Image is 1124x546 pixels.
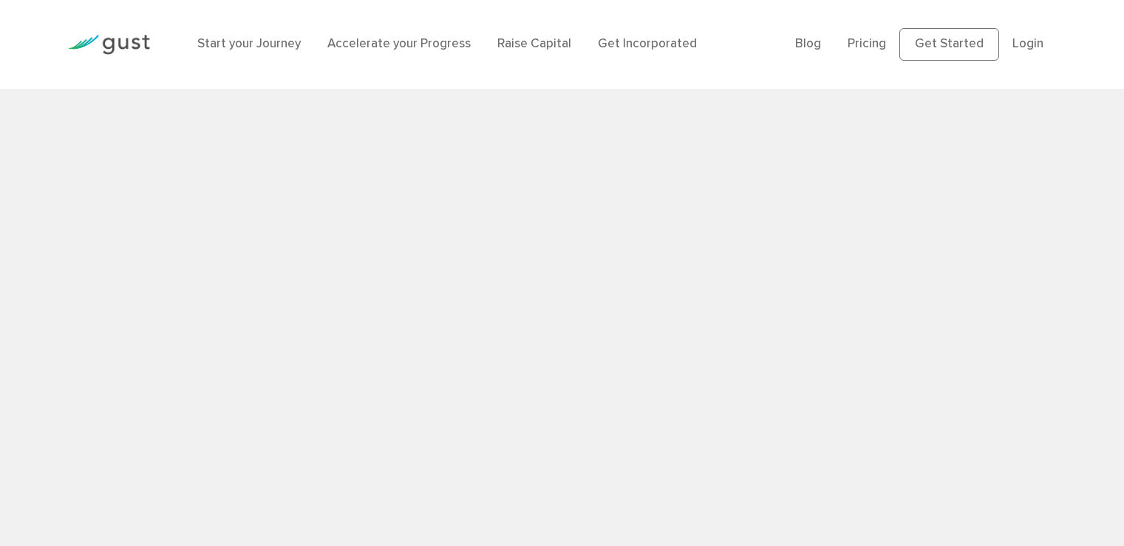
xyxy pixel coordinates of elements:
a: Login [1012,36,1043,51]
a: Start your Journey [197,36,301,51]
a: Accelerate your Progress [327,36,471,51]
img: Gust Logo [67,35,150,55]
a: Get Started [899,28,999,61]
a: Pricing [848,36,886,51]
a: Get Incorporated [598,36,697,51]
a: Raise Capital [497,36,571,51]
a: Blog [795,36,821,51]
